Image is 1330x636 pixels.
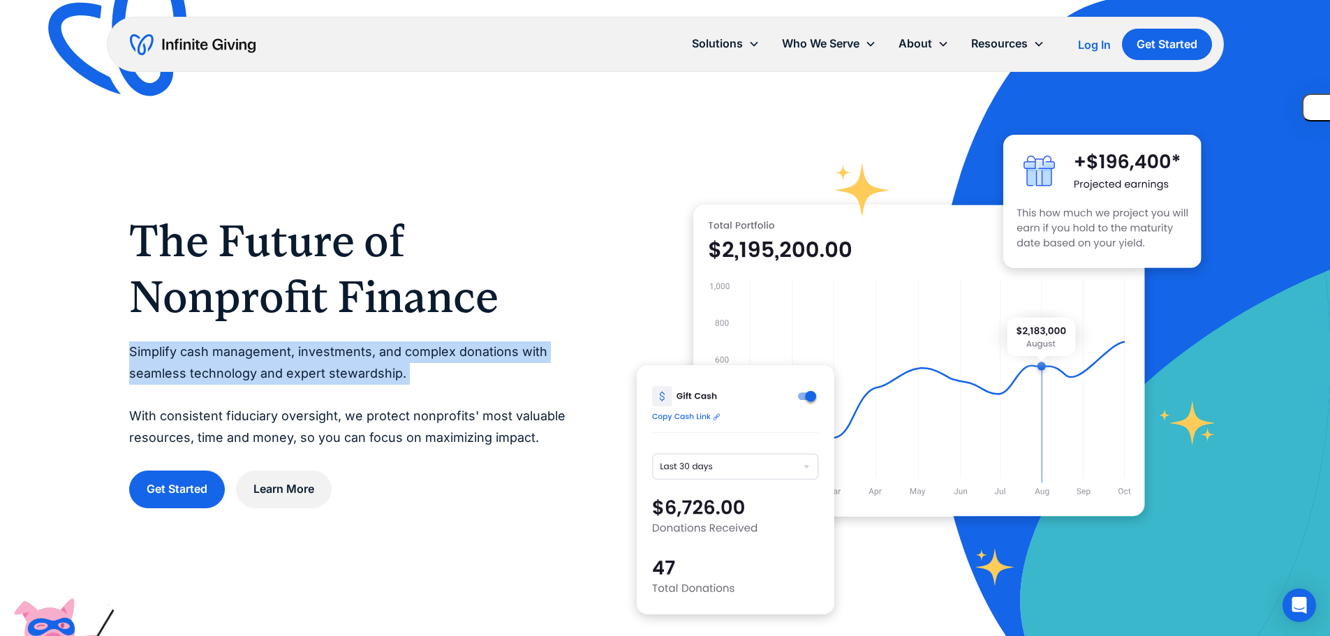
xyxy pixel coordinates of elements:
[693,205,1145,517] img: nonprofit donation platform
[1122,29,1212,60] a: Get Started
[782,34,859,53] div: Who We Serve
[771,29,887,59] div: Who We Serve
[129,213,581,325] h1: The Future of Nonprofit Finance
[129,471,225,508] a: Get Started
[899,34,932,53] div: About
[637,365,834,614] img: donation software for nonprofits
[1159,401,1216,445] img: fundraising star
[1283,589,1316,622] div: Open Intercom Messenger
[692,34,743,53] div: Solutions
[236,471,332,508] a: Learn More
[1078,39,1111,50] div: Log In
[971,34,1028,53] div: Resources
[960,29,1056,59] div: Resources
[129,341,581,448] p: Simplify cash management, investments, and complex donations with seamless technology and expert ...
[130,34,256,56] a: home
[681,29,771,59] div: Solutions
[1078,36,1111,53] a: Log In
[887,29,960,59] div: About
[6,20,218,128] iframe: profile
